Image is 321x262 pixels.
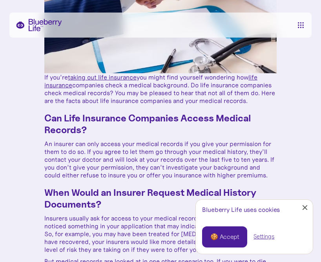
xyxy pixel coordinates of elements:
a: Settings [254,233,274,241]
p: An insurer can only access your medical records if you give your permission for them to do so. If... [44,140,277,179]
a: Close Cookie Popup [297,200,313,215]
a: taking out life insurance [68,73,137,81]
nav: menu [296,22,305,28]
a: life insurance [44,73,257,89]
p: Insurers usually ask for access to your medical records because they have noticed something in yo... [44,214,277,253]
div: 🍪 Accept [210,233,239,241]
h3: Can Life Insurance Companies Access Medical Records? [44,112,277,136]
a: home [16,19,62,31]
h3: When Would an Insurer Request Medical History Documents? [44,187,277,210]
p: If you’re you might find yourself wondering how companies check a medical background. Do life ins... [44,73,277,105]
a: 🍪 Accept [202,226,247,248]
div: Blueberry Life uses cookies [202,206,306,213]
